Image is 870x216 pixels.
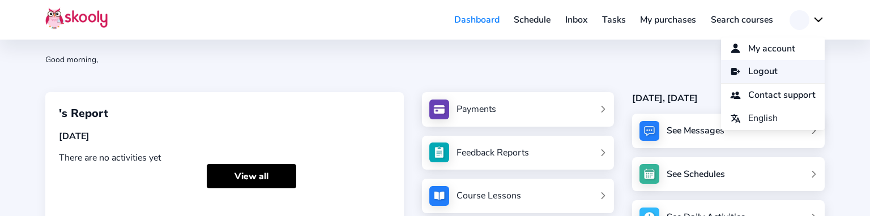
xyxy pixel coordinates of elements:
a: Search courses [703,11,781,29]
img: see_atten.jpg [429,142,449,162]
span: My account [748,41,795,57]
img: schedule.jpg [639,164,659,184]
span: English [748,110,778,127]
ion-icon: log out [730,66,741,77]
button: chevron down outline [790,10,825,30]
a: Inbox [558,11,595,29]
div: [DATE], [DATE] [632,92,825,105]
div: There are no activities yet [59,152,390,164]
a: Schedule [507,11,558,29]
a: Feedback Reports [429,142,607,162]
img: courses.jpg [429,186,449,206]
a: Course Lessons [429,186,607,206]
a: Dashboard [447,11,507,29]
a: Payments [429,100,607,119]
img: Skooly [45,7,108,29]
div: See Schedules [667,168,725,180]
a: personMy account [721,37,825,61]
div: [DATE] [59,130,390,142]
img: payments.jpg [429,100,449,119]
ion-icon: person [730,43,741,54]
span: 's Report [59,106,108,121]
div: Good morning, [45,54,825,65]
span: Logout [748,63,778,80]
a: See Schedules [632,157,825,192]
img: messages.jpg [639,121,659,141]
ion-icon: people [730,90,741,101]
a: log outLogout [721,60,825,83]
a: View all [207,164,296,188]
span: Contact support [748,87,816,103]
a: peopleContact support [721,84,825,107]
a: Tasks [595,11,633,29]
div: See Messages [667,124,724,137]
button: languageEnglish [721,107,825,130]
ion-icon: language [730,113,741,124]
div: Course Lessons [457,189,521,202]
div: Feedback Reports [457,146,529,159]
div: Payments [457,103,496,115]
a: My purchases [633,11,703,29]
